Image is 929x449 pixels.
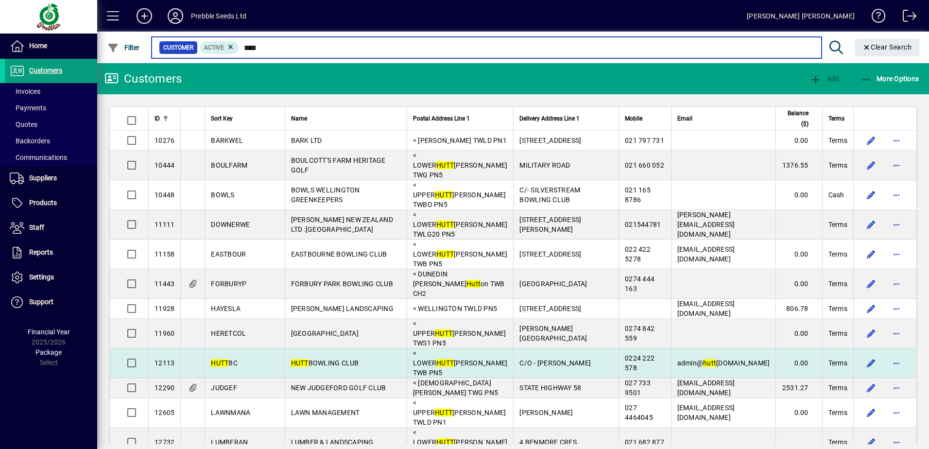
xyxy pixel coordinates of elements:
[5,149,97,166] a: Communications
[828,383,847,393] span: Terms
[10,104,46,112] span: Payments
[413,152,508,179] span: < LOWER [PERSON_NAME] TWG PN5
[211,280,246,288] span: FORBURYP
[782,108,817,129] div: Balance ($)
[291,359,309,367] em: HUTT
[29,248,53,256] span: Reports
[5,100,97,116] a: Payments
[889,133,904,148] button: More options
[5,241,97,265] a: Reports
[863,157,879,173] button: Edit
[5,290,97,314] a: Support
[677,300,735,317] span: [EMAIL_ADDRESS][DOMAIN_NAME]
[413,113,470,124] span: Postal Address Line 1
[211,113,233,124] span: Sort Key
[858,70,922,87] button: More Options
[10,137,50,145] span: Backorders
[828,304,847,313] span: Terms
[775,269,822,299] td: 0.00
[211,191,234,199] span: BOWLS
[625,404,653,421] span: 027 4464045
[29,273,54,281] span: Settings
[775,299,822,319] td: 806.78
[677,404,735,421] span: [EMAIL_ADDRESS][DOMAIN_NAME]
[5,216,97,240] a: Staff
[775,240,822,269] td: 0.00
[413,399,506,426] span: < UPPER [PERSON_NAME] TWLD PN1
[519,161,570,169] span: MILITARY ROAD
[828,190,844,200] span: Cash
[163,43,193,52] span: Customer
[155,113,174,124] div: ID
[519,359,591,367] span: C/O - [PERSON_NAME]
[889,157,904,173] button: More options
[160,7,191,25] button: Profile
[5,166,97,190] a: Suppliers
[413,241,508,268] span: < LOWER [PERSON_NAME] TWB PN5
[775,319,822,348] td: 0.00
[625,379,651,397] span: 027 733 9501
[862,43,912,51] span: Clear Search
[889,187,904,203] button: More options
[519,137,581,144] span: [STREET_ADDRESS]
[889,405,904,420] button: More options
[703,359,716,367] em: hutt
[889,217,904,232] button: More options
[828,249,847,259] span: Terms
[889,276,904,292] button: More options
[519,325,587,342] span: [PERSON_NAME][GEOGRAPHIC_DATA]
[155,161,174,169] span: 10444
[211,250,246,258] span: EASTBOUR
[155,384,174,392] span: 12290
[677,379,735,397] span: [EMAIL_ADDRESS][DOMAIN_NAME]
[782,108,808,129] span: Balance ($)
[5,191,97,215] a: Products
[211,161,247,169] span: BOULFARM
[5,83,97,100] a: Invoices
[625,275,654,293] span: 0274 444 163
[155,113,160,124] span: ID
[889,301,904,316] button: More options
[863,355,879,371] button: Edit
[191,8,246,24] div: Prebble Seeds Ltd
[677,359,770,367] span: admin@ [DOMAIN_NAME]
[895,2,917,34] a: Logout
[291,156,386,174] span: BOULCOTT'S FARM HERITAGE GOLF
[775,131,822,151] td: 0.00
[519,384,581,392] span: STATE HIGHWAY 58
[200,41,239,54] mat-chip: Activation Status: Active
[625,137,664,144] span: 021 797 731
[863,380,879,396] button: Edit
[828,408,847,417] span: Terms
[155,305,174,312] span: 11928
[435,409,452,416] em: HUTT
[107,44,140,52] span: Filter
[863,326,879,341] button: Edit
[625,438,664,446] span: 021 682 877
[28,328,70,336] span: Financial Year
[291,216,393,233] span: [PERSON_NAME] NEW ZEALAND LTD :[GEOGRAPHIC_DATA]
[291,113,401,124] div: Name
[436,161,454,169] em: HUTT
[29,199,57,207] span: Products
[625,245,651,263] span: 022 422 5278
[519,438,577,446] span: 4 BENMORE CRES
[413,349,508,377] span: < LOWER [PERSON_NAME] TWB PN5
[889,380,904,396] button: More options
[413,379,498,397] span: < [DEMOGRAPHIC_DATA][PERSON_NAME] TWG PN5
[863,276,879,292] button: Edit
[625,221,661,228] span: 021544781
[291,280,393,288] span: FORBURY PARK BOWLING CLUB
[519,280,587,288] span: [GEOGRAPHIC_DATA]
[519,186,580,204] span: C/- SILVERSTREAM BOWLING CLUB
[889,246,904,262] button: More options
[828,279,847,289] span: Terms
[863,301,879,316] button: Edit
[29,224,44,231] span: Staff
[889,355,904,371] button: More options
[155,438,174,446] span: 12732
[155,329,174,337] span: 11960
[211,384,237,392] span: JUDGEF
[155,137,174,144] span: 10276
[5,265,97,290] a: Settings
